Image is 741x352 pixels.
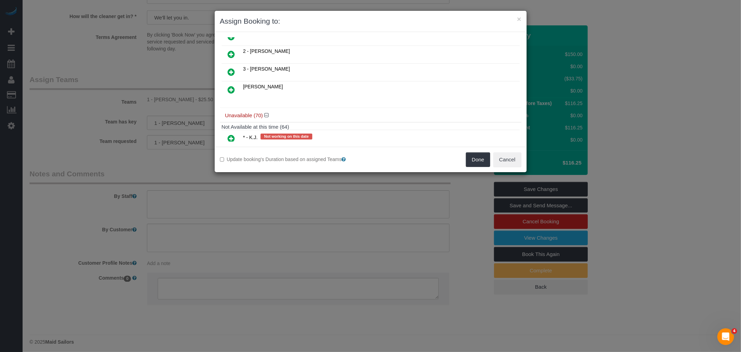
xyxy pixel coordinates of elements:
span: [PERSON_NAME] [243,84,283,89]
h4: Unavailable (70) [225,113,516,119]
iframe: Intercom live chat [717,328,734,345]
span: 4 [732,328,737,334]
label: Update booking's Duration based on assigned Teams [220,156,365,163]
h4: Not Available at this time (64) [222,124,520,130]
span: 3 - [PERSON_NAME] [243,66,290,72]
button: × [517,15,521,23]
span: * - K.J. [243,135,258,141]
span: 2 - [PERSON_NAME] [243,48,290,54]
input: Update booking's Duration based on assigned Teams [220,157,224,162]
button: Done [466,152,490,167]
button: Cancel [493,152,521,167]
span: Not working on this date [261,134,312,139]
h3: Assign Booking to: [220,16,521,26]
